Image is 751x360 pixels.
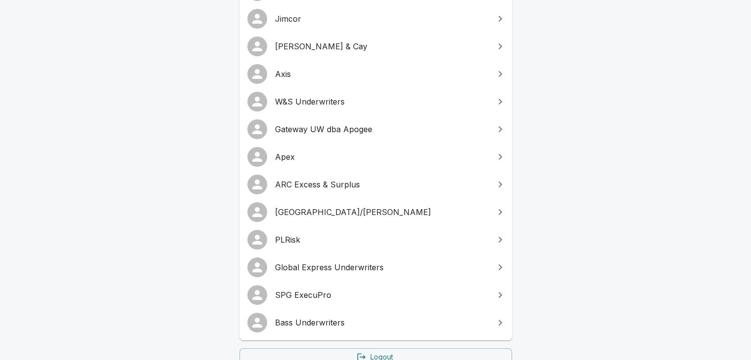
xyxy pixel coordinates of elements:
[275,317,488,328] span: Bass Underwriters
[275,68,488,80] span: Axis
[239,171,512,198] a: ARC Excess & Surplus
[239,60,512,88] a: Axis
[275,179,488,190] span: ARC Excess & Surplus
[239,33,512,60] a: [PERSON_NAME] & Cay
[239,115,512,143] a: Gateway UW dba Apogee
[239,198,512,226] a: [GEOGRAPHIC_DATA]/[PERSON_NAME]
[275,234,488,246] span: PLRisk
[239,143,512,171] a: Apex
[239,5,512,33] a: Jimcor
[239,309,512,336] a: Bass Underwriters
[239,226,512,253] a: PLRisk
[275,123,488,135] span: Gateway UW dba Apogee
[239,253,512,281] a: Global Express Underwriters
[275,206,488,218] span: [GEOGRAPHIC_DATA]/[PERSON_NAME]
[275,289,488,301] span: SPG ExecuPro
[275,261,488,273] span: Global Express Underwriters
[239,88,512,115] a: W&S Underwriters
[275,151,488,163] span: Apex
[275,13,488,25] span: Jimcor
[275,96,488,108] span: W&S Underwriters
[275,40,488,52] span: [PERSON_NAME] & Cay
[239,281,512,309] a: SPG ExecuPro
